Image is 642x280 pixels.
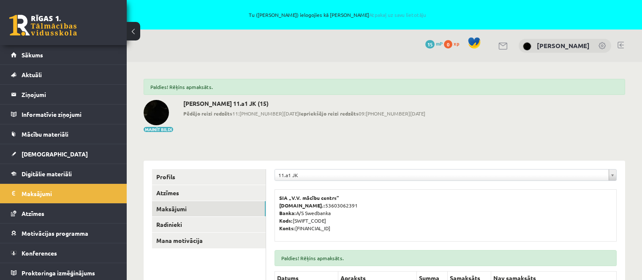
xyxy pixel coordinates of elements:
a: Maksājumi [11,184,116,203]
b: Kods: [279,217,293,224]
b: [DOMAIN_NAME].: [279,202,325,209]
a: Mācību materiāli [11,124,116,144]
a: 0 xp [444,40,463,47]
a: Mana motivācija [152,233,266,248]
a: Radinieki [152,217,266,232]
span: Sākums [22,51,43,59]
a: Motivācijas programma [11,223,116,243]
span: Proktoringa izmēģinājums [22,269,95,277]
a: Konferences [11,243,116,263]
span: Mācību materiāli [22,130,68,138]
a: Maksājumi [152,201,266,217]
a: Informatīvie ziņojumi [11,105,116,124]
span: Motivācijas programma [22,229,88,237]
span: Konferences [22,249,57,257]
a: Sākums [11,45,116,65]
b: Banka: [279,210,296,216]
a: Atzīmes [11,204,116,223]
a: Rīgas 1. Tālmācības vidusskola [9,15,77,36]
a: [DEMOGRAPHIC_DATA] [11,144,116,164]
a: 11.a1 JK [275,170,616,180]
b: Iepriekšējo reizi redzēts [299,110,359,117]
img: Amanda Solvita Hodasēviča [523,42,531,51]
a: [PERSON_NAME] [537,41,590,50]
a: Ziņojumi [11,85,116,104]
a: Profils [152,169,266,185]
span: Aktuāli [22,71,42,78]
a: Aktuāli [11,65,116,84]
div: Paldies! Rēķins apmaksāts. [275,250,617,266]
b: SIA „V.V. mācību centrs” [279,194,340,201]
legend: Informatīvie ziņojumi [22,105,116,124]
b: Pēdējo reizi redzēts [183,110,232,117]
span: xp [454,40,459,47]
span: 0 [444,40,452,48]
legend: Maksājumi [22,184,116,203]
legend: Ziņojumi [22,85,116,104]
span: Tu ([PERSON_NAME]) ielogojies kā [PERSON_NAME] [97,12,578,17]
span: [DEMOGRAPHIC_DATA] [22,150,88,158]
a: Atpakaļ uz savu lietotāju [369,11,426,18]
span: Digitālie materiāli [22,170,72,178]
span: mP [436,40,443,47]
b: Konts: [279,225,295,232]
div: Paldies! Rēķins apmaksāts. [144,79,625,95]
span: 15 [425,40,435,48]
button: Mainīt bildi [144,127,173,132]
img: Amanda Solvita Hodasēviča [144,100,169,125]
span: Atzīmes [22,210,44,217]
span: 11:[PHONE_NUMBER][DATE] 09:[PHONE_NUMBER][DATE] [183,110,425,117]
a: 15 mP [425,40,443,47]
a: Atzīmes [152,185,266,201]
span: 11.a1 JK [278,170,605,180]
h2: [PERSON_NAME] 11.a1 JK (15) [183,100,425,107]
p: 53603062391 A/S Swedbanka [SWIFT_CODE] [FINANCIAL_ID] [279,194,612,232]
a: Digitālie materiāli [11,164,116,183]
